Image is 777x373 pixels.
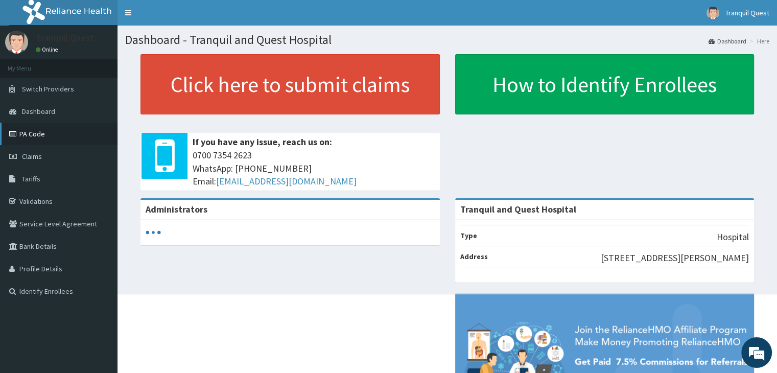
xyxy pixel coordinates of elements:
span: Dashboard [22,107,55,116]
span: Claims [22,152,42,161]
a: Click here to submit claims [140,54,440,114]
img: User Image [5,31,28,54]
li: Here [747,37,769,45]
strong: Tranquil and Quest Hospital [460,203,576,215]
b: Type [460,231,477,240]
p: Hospital [717,230,749,244]
b: Administrators [146,203,207,215]
a: [EMAIL_ADDRESS][DOMAIN_NAME] [216,175,357,187]
span: 0700 7354 2623 WhatsApp: [PHONE_NUMBER] Email: [193,149,435,188]
a: Dashboard [709,37,746,45]
b: Address [460,252,488,261]
a: How to Identify Enrollees [455,54,755,114]
p: Tranquil Quest [36,33,94,42]
span: Tariffs [22,174,40,183]
span: Switch Providers [22,84,74,94]
svg: audio-loading [146,225,161,240]
b: If you have any issue, reach us on: [193,136,332,148]
img: User Image [707,7,719,19]
p: [STREET_ADDRESS][PERSON_NAME] [601,251,749,265]
span: Tranquil Quest [725,8,769,17]
a: Online [36,46,60,53]
h1: Dashboard - Tranquil and Quest Hospital [125,33,769,46]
